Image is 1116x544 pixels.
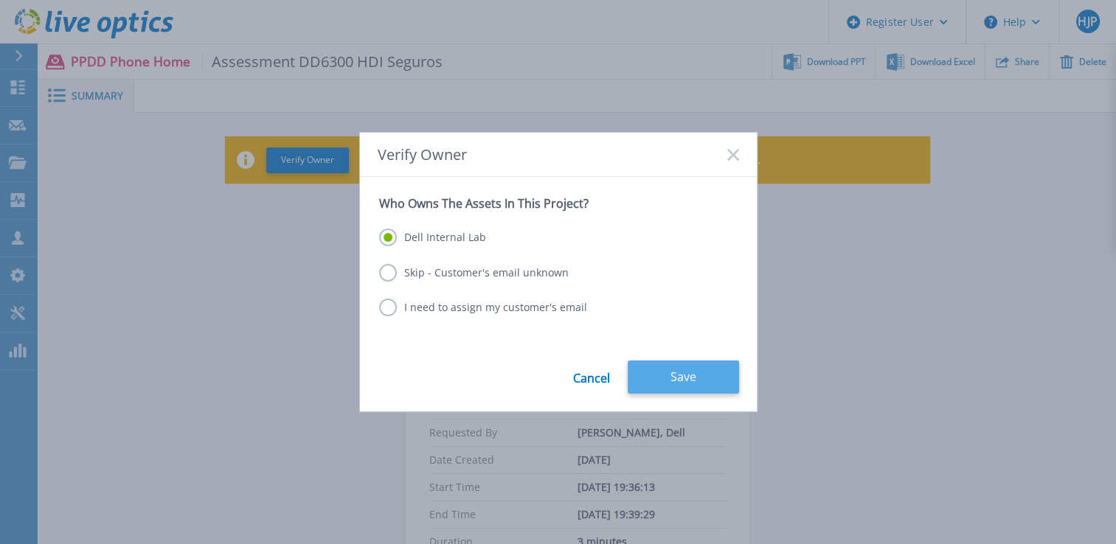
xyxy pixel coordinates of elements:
[628,360,739,394] button: Save
[379,229,486,246] label: Dell Internal Lab
[379,299,587,316] label: I need to assign my customer's email
[573,360,610,394] a: Cancel
[378,146,467,163] span: Verify Owner
[379,196,738,211] p: Who Owns The Assets In This Project?
[379,264,569,282] label: Skip - Customer's email unknown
